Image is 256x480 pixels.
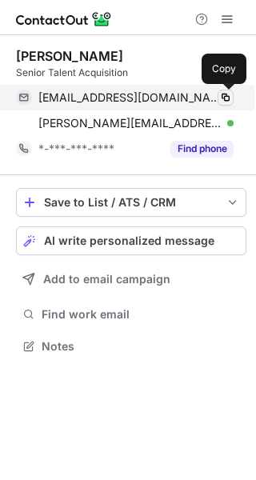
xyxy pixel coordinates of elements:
[38,90,222,105] span: [EMAIL_ADDRESS][DOMAIN_NAME]
[44,196,218,209] div: Save to List / ATS / CRM
[16,265,246,294] button: Add to email campaign
[16,10,112,29] img: ContactOut v5.3.10
[16,335,246,358] button: Notes
[16,188,246,217] button: save-profile-one-click
[38,116,222,130] span: [PERSON_NAME][EMAIL_ADDRESS][PERSON_NAME][DOMAIN_NAME]
[16,48,123,64] div: [PERSON_NAME]
[16,66,246,80] div: Senior Talent Acquisition
[43,273,170,286] span: Add to email campaign
[16,226,246,255] button: AI write personalized message
[42,339,240,354] span: Notes
[170,141,234,157] button: Reveal Button
[44,234,214,247] span: AI write personalized message
[16,303,246,326] button: Find work email
[42,307,240,322] span: Find work email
